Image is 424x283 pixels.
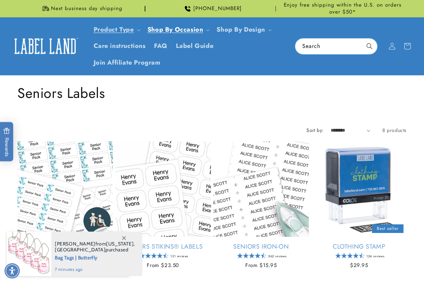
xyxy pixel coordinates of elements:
span: [GEOGRAPHIC_DATA] [55,247,105,253]
a: Label Guide [172,38,218,54]
summary: Product Type [90,22,143,38]
span: Label Guide [176,42,214,50]
span: [PERSON_NAME] [55,241,95,247]
h1: Seniors Labels [17,84,407,102]
a: Seniors Iron-On [213,243,309,251]
a: Clothing Stamp [312,243,407,251]
a: Join Affiliate Program [90,55,165,71]
iframe: Gorgias live chat messenger [355,253,417,276]
summary: Shop By Design [212,22,274,38]
a: Seniors Stikins® Labels [116,243,211,251]
span: Shop By Occasion [147,26,203,34]
span: FAQ [154,42,168,50]
span: 8 products [382,127,407,134]
a: Product Type [94,25,134,34]
span: 7 minutes ago [55,266,135,273]
span: Bag Tags | Butterfly [55,253,135,261]
span: Rewards [3,127,10,156]
img: Label Land [10,35,80,57]
span: from , purchased [55,241,135,253]
span: [US_STATE] [106,241,134,247]
a: Label Land [8,33,83,59]
label: Sort by: [306,127,323,134]
div: Accessibility Menu [5,263,20,278]
a: Shop By Design [217,25,265,34]
a: Care instructions [90,38,150,54]
span: Enjoy free shipping within the U.S. on orders over $50* [279,2,407,15]
span: Join Affiliate Program [94,59,161,67]
span: [PHONE_NUMBER] [193,5,242,12]
span: Next business day shipping [51,5,122,12]
a: FAQ [150,38,172,54]
span: Care instructions [94,42,146,50]
summary: Shop By Occasion [143,22,213,38]
button: Search [362,39,377,54]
